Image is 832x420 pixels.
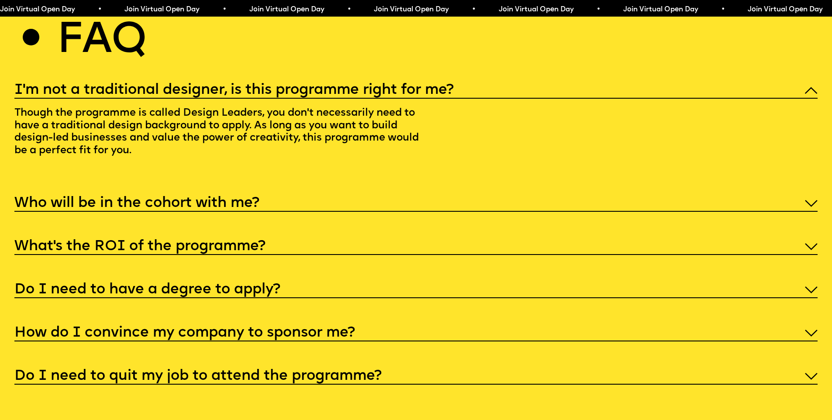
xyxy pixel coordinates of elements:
[14,286,280,294] h5: Do I need to have a degree to apply?
[14,86,454,95] h5: I'm not a traditional designer, is this programme right for me?
[57,23,145,59] h2: Faq
[222,6,226,13] span: •
[14,199,259,208] h5: Who will be in the cohort with me?
[14,99,434,169] p: Though the programme is called Design Leaders, you don't necessarily need to have a traditional d...
[14,242,266,251] h5: What’s the ROI of the programme?
[98,6,102,13] span: •
[14,329,355,337] h5: How do I convince my company to sponsor me?
[721,6,725,13] span: •
[14,372,382,381] h5: Do I need to quit my job to attend the programme?
[472,6,476,13] span: •
[597,6,601,13] span: •
[347,6,351,13] span: •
